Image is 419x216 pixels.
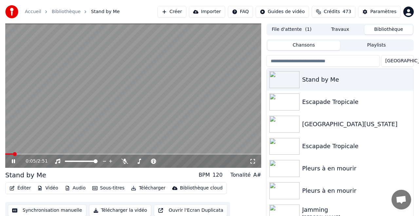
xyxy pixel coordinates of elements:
[267,41,340,50] button: Chansons
[5,5,18,18] img: youka
[230,171,251,179] div: Tonalité
[342,9,351,15] span: 473
[189,6,225,18] button: Importer
[228,6,253,18] button: FAQ
[26,158,41,165] div: /
[90,184,127,193] button: Sous-titres
[302,205,411,214] div: Jamming
[302,186,411,195] div: Pleurs à en mourir
[253,171,261,179] div: A#
[37,158,47,165] span: 2:51
[302,164,411,173] div: Pleurs à en mourir
[26,158,36,165] span: 0:05
[7,184,33,193] button: Éditer
[370,9,396,15] div: Paramètres
[128,184,168,193] button: Télécharger
[305,26,312,33] span: ( 1 )
[302,97,411,107] div: Escapade Tropicale
[392,190,411,209] div: Ouvrir le chat
[302,142,411,151] div: Escapade Tropicale
[5,170,46,180] div: Stand by Me
[316,25,364,34] button: Travaux
[312,6,355,18] button: Crédits473
[267,25,316,34] button: File d'attente
[199,171,210,179] div: BPM
[35,184,61,193] button: Vidéo
[62,184,88,193] button: Audio
[157,6,186,18] button: Créer
[25,9,120,15] nav: breadcrumb
[364,25,413,34] button: Bibliothèque
[212,171,223,179] div: 120
[256,6,309,18] button: Guides de vidéo
[180,185,223,191] div: Bibliothèque cloud
[302,75,411,84] div: Stand by Me
[25,9,41,15] a: Accueil
[302,120,411,129] div: [GEOGRAPHIC_DATA][US_STATE]
[340,41,413,50] button: Playlists
[324,9,340,15] span: Crédits
[91,9,119,15] span: Stand by Me
[358,6,401,18] button: Paramètres
[52,9,81,15] a: Bibliothèque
